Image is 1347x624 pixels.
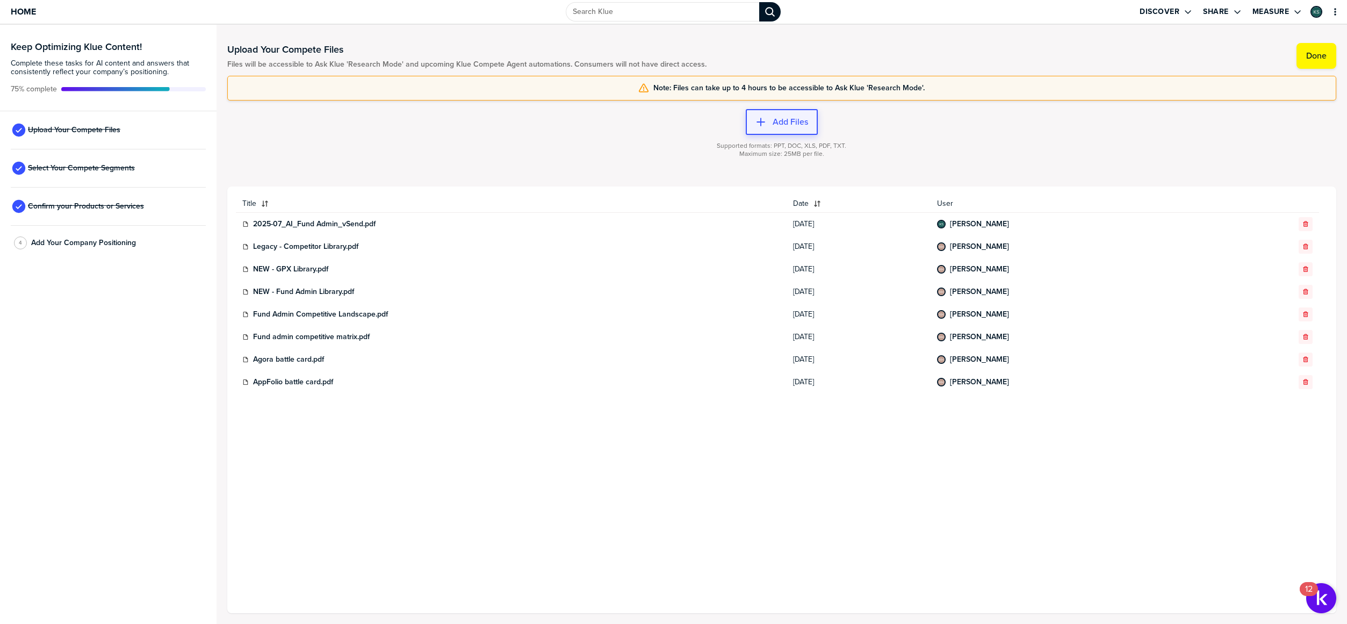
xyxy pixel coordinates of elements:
[253,310,388,319] a: Fund Admin Competitive Landscape.pdf
[793,199,809,208] span: Date
[938,221,945,227] img: f1a6b370b2ae9a55740d8b08b52e0c16-sml.png
[950,220,1009,228] a: [PERSON_NAME]
[793,265,924,274] span: [DATE]
[1296,43,1336,69] button: Done
[1312,7,1321,17] img: f1a6b370b2ae9a55740d8b08b52e0c16-sml.png
[1309,5,1323,19] a: Edit Profile
[950,378,1009,386] a: [PERSON_NAME]
[938,311,945,318] img: 6823b1dda9b1d5ac759864e5057e3ea8-sml.png
[739,150,824,158] span: Maximum size: 25MB per file.
[937,310,946,319] div: Kevan Harris
[1306,51,1327,61] label: Done
[1203,7,1229,17] label: Share
[937,355,946,364] div: Kevan Harris
[253,378,333,386] a: AppFolio battle card.pdf
[1305,589,1313,603] div: 12
[950,333,1009,341] a: [PERSON_NAME]
[793,220,924,228] span: [DATE]
[1252,7,1290,17] label: Measure
[950,355,1009,364] a: [PERSON_NAME]
[950,265,1009,274] a: [PERSON_NAME]
[28,126,120,134] span: Upload Your Compete Files
[11,85,57,94] span: Active
[793,378,924,386] span: [DATE]
[938,334,945,340] img: 6823b1dda9b1d5ac759864e5057e3ea8-sml.png
[242,199,256,208] span: Title
[937,242,946,251] div: Kevan Harris
[253,355,324,364] a: Agora battle card.pdf
[793,288,924,296] span: [DATE]
[938,379,945,385] img: 6823b1dda9b1d5ac759864e5057e3ea8-sml.png
[227,60,707,69] span: Files will be accessible to Ask Klue 'Research Mode' and upcoming Klue Compete Agent automations....
[937,220,946,228] div: Kristine Stewart
[253,220,376,228] a: 2025-07_AI_Fund Admin_vSend.pdf
[938,356,945,363] img: 6823b1dda9b1d5ac759864e5057e3ea8-sml.png
[937,378,946,386] div: Kevan Harris
[1310,6,1322,18] div: Kristine Stewart
[253,333,370,341] a: Fund admin competitive matrix.pdf
[937,265,946,274] div: Kevan Harris
[793,333,924,341] span: [DATE]
[1140,7,1179,17] label: Discover
[253,265,328,274] a: NEW - GPX Library.pdf
[227,43,707,56] h1: Upload Your Compete Files
[28,202,144,211] span: Confirm your Products or Services
[793,355,924,364] span: [DATE]
[937,288,946,296] div: Kevan Harris
[950,242,1009,251] a: [PERSON_NAME]
[28,164,135,173] span: Select Your Compete Segments
[937,333,946,341] div: Kevan Harris
[11,42,206,52] h3: Keep Optimizing Klue Content!
[759,2,781,21] div: Search Klue
[566,2,759,21] input: Search Klue
[793,310,924,319] span: [DATE]
[11,59,206,76] span: Complete these tasks for AI content and answers that consistently reflect your company’s position...
[950,288,1009,296] a: [PERSON_NAME]
[938,289,945,295] img: 6823b1dda9b1d5ac759864e5057e3ea8-sml.png
[717,142,846,150] span: Supported formats: PPT, DOC, XLS, PDF, TXT.
[793,242,924,251] span: [DATE]
[253,288,354,296] a: NEW - Fund Admin Library.pdf
[746,109,818,135] button: Add Files
[937,199,1219,208] span: User
[19,239,22,247] span: 4
[653,84,925,92] span: Note: Files can take up to 4 hours to be accessible to Ask Klue 'Research Mode'.
[938,266,945,272] img: 6823b1dda9b1d5ac759864e5057e3ea8-sml.png
[950,310,1009,319] a: [PERSON_NAME]
[11,7,36,16] span: Home
[787,195,931,212] button: Date
[938,243,945,250] img: 6823b1dda9b1d5ac759864e5057e3ea8-sml.png
[253,242,358,251] a: Legacy - Competitor Library.pdf
[236,195,787,212] button: Title
[773,117,808,127] label: Add Files
[1306,583,1336,613] button: Open Resource Center, 12 new notifications
[31,239,136,247] span: Add Your Company Positioning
